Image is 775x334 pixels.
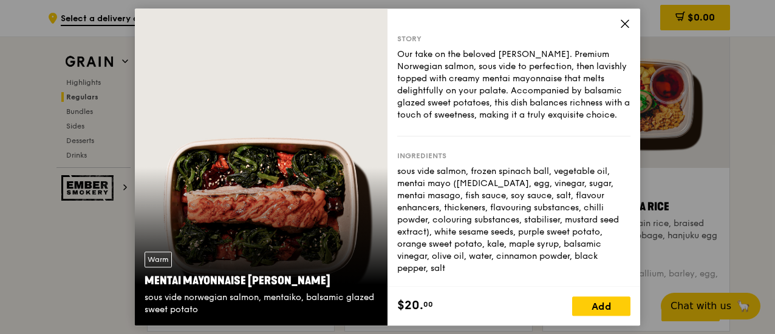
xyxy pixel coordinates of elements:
[397,34,630,44] div: Story
[397,296,423,315] span: $20.
[397,151,630,161] div: Ingredients
[397,165,630,275] div: sous vide salmon, frozen spinach ball, vegetable oil, mentai mayo ([MEDICAL_DATA], egg, vinegar, ...
[423,299,433,309] span: 00
[145,252,172,267] div: Warm
[145,292,378,316] div: sous vide norwegian salmon, mentaiko, balsamic glazed sweet potato
[397,48,630,121] div: Our take on the beloved [PERSON_NAME]. Premium Norwegian salmon, sous vide to perfection, then la...
[145,272,378,289] div: Mentai Mayonnaise [PERSON_NAME]
[572,296,630,316] div: Add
